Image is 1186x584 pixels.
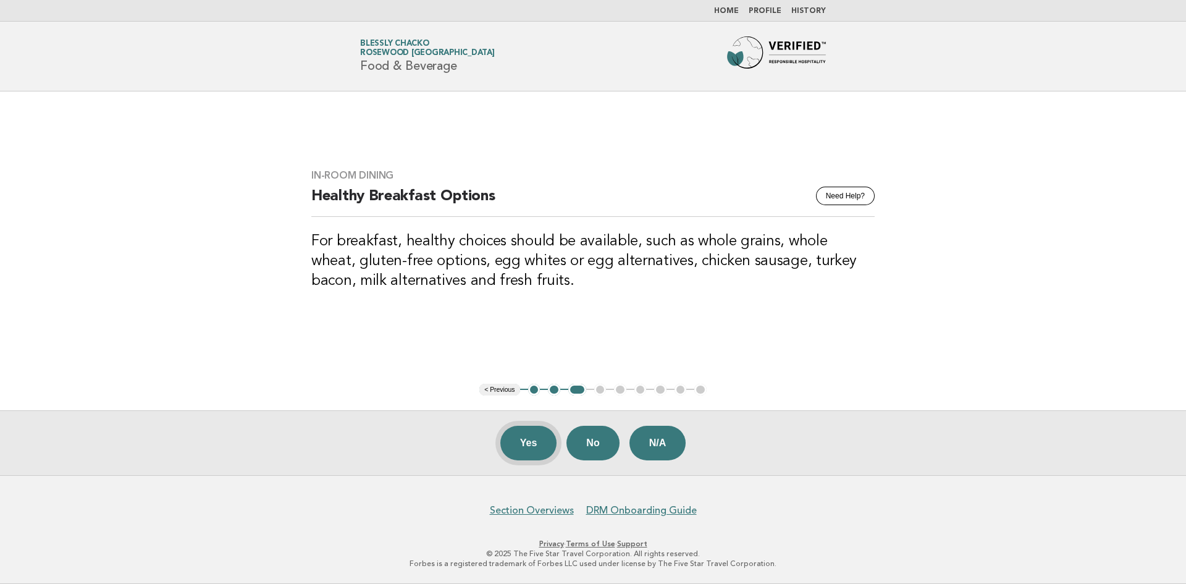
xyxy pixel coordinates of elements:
a: Support [617,540,647,548]
span: Rosewood [GEOGRAPHIC_DATA] [360,49,495,57]
a: Section Overviews [490,504,574,517]
a: Privacy [539,540,564,548]
h1: Food & Beverage [360,40,495,72]
a: Home [714,7,739,15]
button: Need Help? [816,187,875,205]
h2: Healthy Breakfast Options [311,187,875,217]
p: · · [215,539,971,549]
h3: For breakfast, healthy choices should be available, such as whole grains, whole wheat, gluten-fre... [311,232,875,291]
p: © 2025 The Five Star Travel Corporation. All rights reserved. [215,549,971,559]
button: 3 [568,384,586,396]
button: < Previous [479,384,519,396]
a: DRM Onboarding Guide [586,504,697,517]
button: No [566,426,619,460]
a: Blessly chackoRosewood [GEOGRAPHIC_DATA] [360,40,495,57]
img: Forbes Travel Guide [727,36,826,76]
button: Yes [500,426,557,460]
a: Profile [749,7,781,15]
button: 2 [548,384,560,396]
p: Forbes is a registered trademark of Forbes LLC used under license by The Five Star Travel Corpora... [215,559,971,569]
button: N/A [629,426,686,460]
h3: In-Room Dining [311,169,875,182]
a: Terms of Use [566,540,615,548]
button: 1 [528,384,540,396]
a: History [791,7,826,15]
